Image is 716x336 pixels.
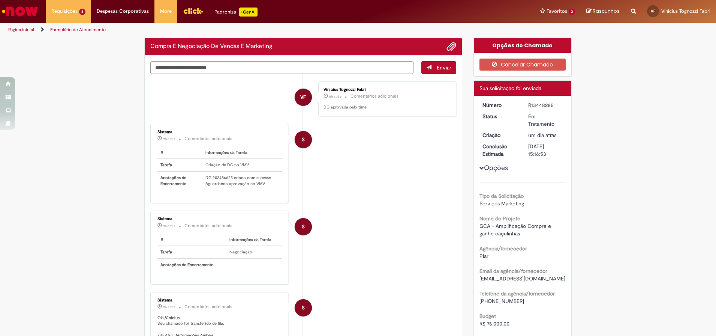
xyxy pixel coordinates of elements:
[528,113,563,128] div: Em Tratamento
[8,27,34,33] a: Página inicial
[157,159,202,172] th: Tarefa
[157,172,202,190] th: Anotações de Encerramento
[479,245,527,252] b: Agência/fornecedor
[295,89,312,106] div: Vinicius Tognozzi Fabri
[479,85,541,92] span: Sua solicitação foi enviada
[226,234,282,246] th: Informações da Tarefa
[479,298,524,304] span: [PHONE_NUMBER]
[163,305,175,309] span: 9h atrás
[214,8,258,17] div: Padroniza
[528,131,563,139] div: 26/08/2025 13:16:46
[324,87,448,92] div: Vinicius Tognozzi Fabri
[157,298,282,303] div: Sistema
[479,275,565,282] span: [EMAIL_ADDRESS][DOMAIN_NAME]
[479,59,566,71] button: Cancelar Chamado
[226,246,282,259] td: Negociação
[477,131,523,139] dt: Criação
[528,132,556,139] span: um dia atrás
[302,299,305,317] span: S
[157,147,202,159] th: #
[547,8,567,15] span: Favoritos
[593,8,620,15] span: Rascunhos
[157,217,282,221] div: Sistema
[184,223,232,229] small: Comentários adicionais
[202,159,282,172] td: Criação de DG no VMV
[479,313,496,319] b: Budget
[202,172,282,190] td: DG 202486625 criado com sucesso. Aguardando aprovação no VMV.
[586,8,620,15] a: Rascunhos
[528,101,563,109] div: R13448285
[651,9,655,14] span: VF
[421,61,456,74] button: Enviar
[183,5,203,17] img: click_logo_yellow_360x200.png
[477,143,523,158] dt: Conclusão Estimada
[324,104,448,110] p: DG aprovada pelo time
[163,224,175,228] time: 27/08/2025 10:19:35
[157,234,226,246] th: #
[479,290,555,297] b: Telefone da agência/fornecedor
[479,268,547,274] b: Email da agência/fornecedor
[295,299,312,316] div: System
[157,246,226,259] th: Tarefa
[528,132,556,139] time: 26/08/2025 13:16:46
[302,131,305,149] span: S
[477,113,523,120] dt: Status
[184,304,232,310] small: Comentários adicionais
[329,94,341,99] time: 27/08/2025 13:24:06
[479,200,524,207] span: Serviços Marketing
[163,137,175,141] span: 9h atrás
[569,9,575,15] span: 3
[295,218,312,235] div: System
[97,8,149,15] span: Despesas Corporativas
[79,9,85,15] span: 3
[1,4,39,19] img: ServiceNow
[150,43,273,50] h2: Compra E Negociação De Vendas E Marketing Histórico de tíquete
[202,147,282,159] th: Informações da Tarefa
[302,218,305,236] span: S
[6,23,472,37] ul: Trilhas de página
[239,8,258,17] p: +GenAi
[528,143,563,158] div: [DATE] 15:16:53
[160,8,172,15] span: More
[479,193,524,199] b: Tipo da Solicitação
[479,320,509,327] span: R$ 76.000,00
[163,137,175,141] time: 27/08/2025 10:19:40
[477,101,523,109] dt: Número
[437,64,451,71] span: Enviar
[165,315,180,321] b: Vinicius
[351,93,398,99] small: Comentários adicionais
[150,61,413,74] textarea: Digite sua mensagem aqui...
[51,8,78,15] span: Requisições
[446,42,456,51] button: Adicionar anexos
[50,27,106,33] a: Formulário de Atendimento
[329,94,341,99] span: 6h atrás
[184,136,232,142] small: Comentários adicionais
[479,223,553,237] span: GCA - Amplificação Compre e ganhe caçulinhas
[300,88,306,106] span: VF
[474,38,572,53] div: Opções do Chamado
[163,305,175,309] time: 27/08/2025 10:19:34
[479,253,488,259] span: Piar
[157,259,226,271] th: Anotações de Encerramento
[479,215,520,222] b: Nome do Projeto
[163,224,175,228] span: 9h atrás
[157,130,282,134] div: Sistema
[295,131,312,148] div: System
[661,8,710,14] span: Vinicius Tognozzi Fabri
